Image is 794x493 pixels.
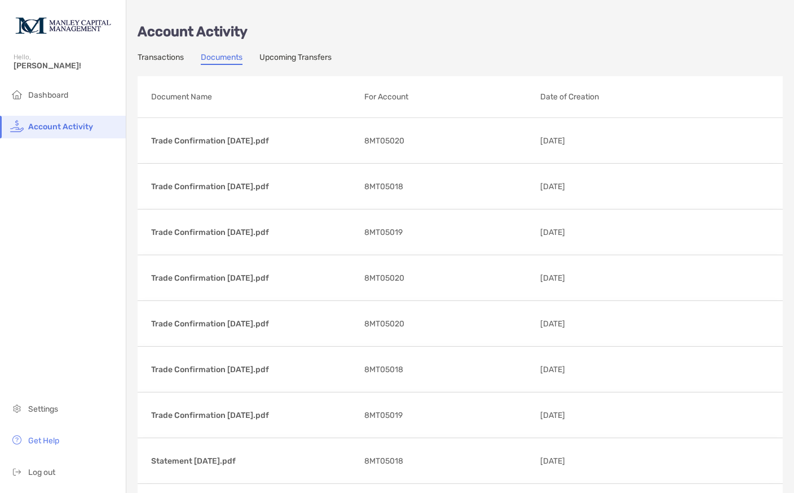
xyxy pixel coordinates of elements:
span: 8MT05018 [364,454,403,468]
img: settings icon [10,402,24,415]
span: 8MT05019 [364,408,403,422]
p: Trade Confirmation [DATE].pdf [151,180,355,194]
p: [DATE] [540,454,633,468]
span: 8MT05018 [364,363,403,377]
p: Trade Confirmation [DATE].pdf [151,317,355,331]
p: [DATE] [540,408,633,422]
span: 8MT05018 [364,180,403,194]
span: Account Activity [28,122,93,132]
span: Dashboard [28,90,68,100]
p: [DATE] [540,180,633,194]
p: [DATE] [540,225,633,239]
p: [DATE] [540,363,633,377]
p: [DATE] [540,134,633,148]
span: 8MT05020 [364,134,404,148]
span: 8MT05020 [364,271,404,285]
a: Transactions [138,53,184,65]
img: activity icon [10,119,24,133]
p: Statement [DATE].pdf [151,454,355,468]
span: 8MT05020 [364,317,404,331]
p: [DATE] [540,317,633,331]
img: logout icon [10,465,24,478]
p: For Account [364,90,531,104]
p: Trade Confirmation [DATE].pdf [151,408,355,422]
span: Get Help [28,436,59,446]
span: Log out [28,468,55,477]
p: Trade Confirmation [DATE].pdf [151,225,355,239]
p: Trade Confirmation [DATE].pdf [151,134,355,148]
p: Trade Confirmation [DATE].pdf [151,363,355,377]
p: Account Activity [138,25,783,39]
span: Settings [28,404,58,414]
img: Zoe Logo [14,5,112,45]
a: Documents [201,53,242,65]
p: [DATE] [540,271,633,285]
a: Upcoming Transfers [259,53,332,65]
p: Date of Creation [540,90,726,104]
span: 8MT05019 [364,225,403,239]
p: Trade Confirmation [DATE].pdf [151,271,355,285]
p: Document Name [151,90,355,104]
img: household icon [10,88,24,101]
span: [PERSON_NAME]! [14,61,119,71]
img: get-help icon [10,433,24,447]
